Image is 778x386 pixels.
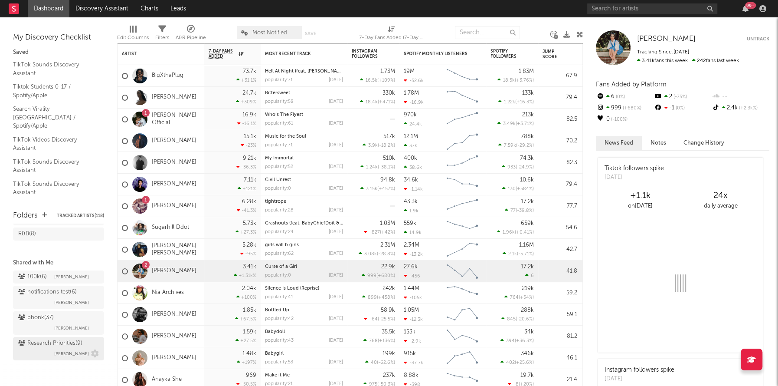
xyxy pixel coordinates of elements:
[680,191,761,201] div: 24 x
[379,100,394,105] span: +471 %
[443,195,482,217] svg: Chart title
[443,326,482,347] svg: Chart title
[443,239,482,261] svg: Chart title
[516,100,533,105] span: +16.3 %
[18,287,77,297] div: notifications test ( 6 )
[520,295,533,300] span: +54 %
[404,286,419,291] div: 1.44M
[443,87,482,109] svg: Chart title
[443,174,482,195] svg: Chart title
[329,186,343,191] div: [DATE]
[404,121,422,127] div: 24.4k
[490,49,521,59] div: Spotify Followers
[404,112,417,118] div: 970k
[503,122,516,126] span: 3.49k
[443,217,482,239] svg: Chart title
[503,251,534,257] div: ( )
[265,199,286,204] a: tightrope
[243,221,256,226] div: 5.73k
[265,373,290,378] a: Make it Me
[152,242,200,257] a: [PERSON_NAME] [PERSON_NAME]
[265,295,293,300] div: popularity: 41
[364,229,395,235] div: ( )
[518,252,533,257] span: -5.71 %
[265,264,343,269] div: Curse of a Girl
[521,221,534,226] div: 659k
[521,199,534,205] div: 17.2k
[13,211,38,221] div: Folders
[152,94,196,101] a: [PERSON_NAME]
[13,82,95,100] a: Tiktok Students 0-17 / Spotify/Apple
[368,143,378,148] span: 3.9k
[404,295,422,300] div: -105k
[379,78,394,83] span: +109 %
[498,99,534,105] div: ( )
[497,229,534,235] div: ( )
[265,221,343,226] div: Crashouts (feat. BabyChiefDoit & Baby Kia)
[54,323,89,333] span: [PERSON_NAME]
[366,78,377,83] span: 16.5k
[587,3,717,14] input: Search for artists
[329,121,343,126] div: [DATE]
[672,95,686,99] span: -75 %
[243,307,256,313] div: 1.85k
[600,201,680,211] div: on [DATE]
[362,273,395,278] div: ( )
[265,330,285,334] a: Babydoll
[605,164,664,173] div: Tiktok followers spike
[615,95,625,99] span: 0 %
[596,136,642,150] button: News Feed
[517,317,533,322] span: -20.6 %
[443,152,482,174] svg: Chart title
[265,308,289,313] a: Bottled Up
[364,252,377,257] span: 3.08k
[236,99,256,105] div: +309 %
[265,178,343,182] div: Civil Unrest
[13,228,104,241] a: R&B(8)
[517,208,533,213] span: -39.8 %
[503,78,515,83] span: 18.5k
[380,221,395,226] div: 1.03M
[501,316,534,322] div: ( )
[504,294,534,300] div: ( )
[152,202,196,210] a: [PERSON_NAME]
[654,91,711,102] div: 2
[543,266,577,277] div: 41.8
[242,112,256,118] div: 16.9k
[265,221,362,226] a: Crashouts (feat. BabyChiefDoit & Baby Kia)
[18,272,47,282] div: 100k ( 6 )
[404,177,418,183] div: 34.6k
[265,251,294,256] div: popularity: 62
[54,349,89,359] span: [PERSON_NAME]
[404,208,418,214] div: 1.9k
[152,224,189,231] a: Sugarhill Ddot
[504,143,516,148] span: 7.59k
[404,317,423,322] div: -12.3k
[521,264,534,270] div: 17.2k
[404,69,415,74] div: 19M
[329,273,343,278] div: [DATE]
[265,178,291,182] a: Civil Unrest
[519,242,534,248] div: 1.16M
[54,297,89,308] span: [PERSON_NAME]
[265,186,291,191] div: popularity: 0
[680,201,761,211] div: daily average
[368,295,377,300] span: 899
[369,317,378,322] span: -64
[329,317,343,321] div: [DATE]
[352,49,382,59] div: Instagram Followers
[543,136,577,146] div: 70.2
[443,282,482,304] svg: Chart title
[13,135,95,153] a: TikTok Videos Discovery Assistant
[610,117,628,122] span: -100 %
[265,91,343,96] div: Bittersweet
[404,99,424,105] div: -16.9k
[117,33,149,43] div: Edit Columns
[329,230,343,234] div: [DATE]
[265,243,343,247] div: girls will b girls
[621,106,641,111] span: +680 %
[596,81,667,88] span: Fans Added by Platform
[234,273,256,278] div: +1.31k %
[329,295,343,300] div: [DATE]
[520,177,534,183] div: 10.6k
